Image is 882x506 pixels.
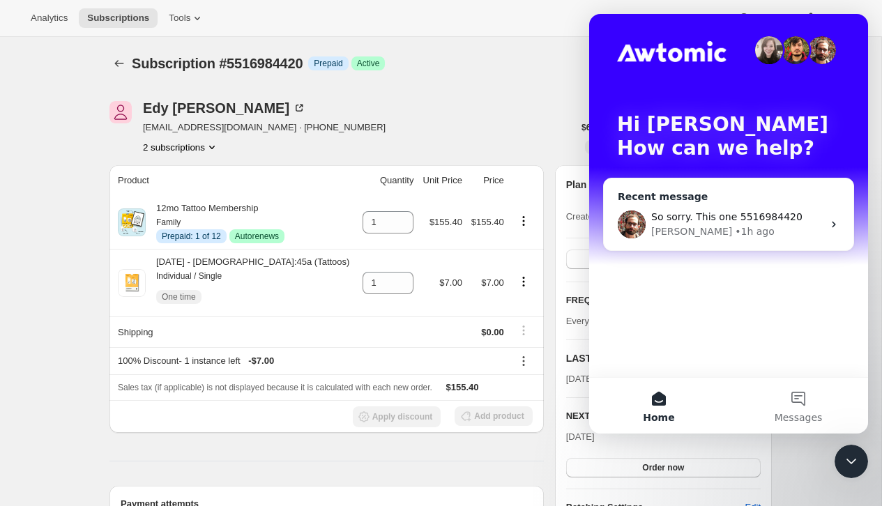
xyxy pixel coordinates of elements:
span: Every 1 month [566,316,625,326]
span: Analytics [31,13,68,24]
span: $155.40 [446,382,479,392]
h2: Plan [566,178,587,192]
button: Product actions [143,140,219,154]
button: Customer Portal [566,250,761,269]
div: 12mo Tattoo Membership [146,201,284,243]
button: Subscriptions [79,8,158,28]
span: Tools [169,13,190,24]
span: $7.00 [439,277,462,288]
button: Settings [796,8,860,28]
span: Subscription #5516984420 [132,56,303,71]
span: Prepaid: 1 of 12 [162,231,221,242]
button: $656.94 [573,118,620,137]
h2: LAST ORDER [566,351,726,365]
button: Product actions [512,213,535,229]
div: Edy [PERSON_NAME] [143,101,306,115]
h2: NEXT BILLING DATE [566,409,745,423]
span: Edy Gies [109,101,132,123]
small: Individual / Single [156,271,222,281]
span: [DATE] [566,372,595,386]
span: Created Date [566,210,620,224]
th: Shipping [109,316,358,347]
span: Sales tax (if applicable) is not displayed because it is calculated with each new order. [118,383,432,392]
img: product img [118,208,146,236]
span: Active [357,58,380,69]
span: $0.00 [481,327,504,337]
span: Prepaid [314,58,342,69]
span: $7.00 [481,277,504,288]
span: - $7.00 [248,354,274,368]
span: $155.40 [471,217,504,227]
div: [DATE] - [DEMOGRAPHIC_DATA]:45a (Tattoos) [146,255,349,311]
button: Analytics [22,8,76,28]
span: [EMAIL_ADDRESS][DOMAIN_NAME] · [PHONE_NUMBER] [143,121,386,135]
button: Product actions [512,274,535,289]
span: Order now [642,462,684,473]
button: Shipping actions [512,323,535,338]
iframe: Intercom live chat [835,445,868,478]
iframe: Intercom live chat [589,14,868,434]
span: Help [751,13,770,24]
span: Settings [818,13,851,24]
th: Product [109,165,358,196]
h2: FREQUENCY [566,293,745,307]
span: Autorenews [235,231,279,242]
th: Price [466,165,508,196]
span: Subscriptions [87,13,149,24]
span: $656.94 [581,122,611,133]
span: $155.40 [429,217,462,227]
button: Order now [566,458,761,477]
button: Subscriptions [109,54,129,73]
th: Quantity [358,165,418,196]
div: 100% Discount - 1 instance left [118,354,504,368]
th: Unit Price [418,165,466,196]
span: One time [162,291,196,302]
small: Family [156,217,181,227]
button: Help [729,8,792,28]
button: Tools [160,8,213,28]
span: [DATE] [566,431,595,442]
